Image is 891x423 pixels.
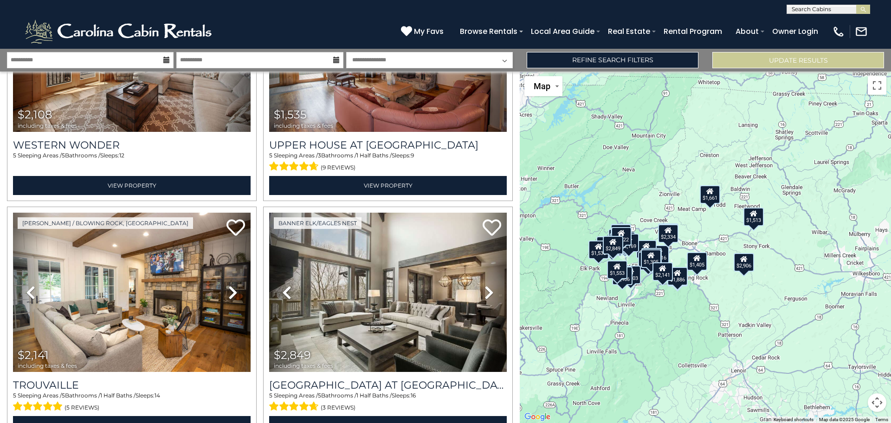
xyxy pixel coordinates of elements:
[602,237,622,256] div: $3,565
[615,234,635,252] div: $1,240
[356,152,392,159] span: 1 Half Baths /
[269,213,507,372] img: thumbnail_166362694.jpeg
[18,123,77,129] span: including taxes & fees
[611,227,632,246] div: $2,322
[62,152,65,159] span: 5
[18,108,52,121] span: $2,108
[269,151,507,174] div: Sleeping Areas / Bathrooms / Sleeps:
[269,379,507,391] h3: Sunset Ridge Hideaway at Eagles Nest
[527,52,698,68] a: Refine Search Filters
[269,176,507,195] a: View Property
[321,402,355,414] span: (3 reviews)
[274,108,307,121] span: $1,535
[13,379,251,391] a: Trouvaille
[534,81,550,91] span: Map
[13,391,251,414] div: Sleeping Areas / Bathrooms / Sleeps:
[768,23,823,39] a: Owner Login
[356,392,392,399] span: 1 Half Baths /
[652,262,673,281] div: $2,141
[603,23,655,39] a: Real Estate
[603,236,623,254] div: $2,849
[638,251,659,270] div: $1,603
[119,152,124,159] span: 12
[269,379,507,391] a: [GEOGRAPHIC_DATA] at [GEOGRAPHIC_DATA]
[269,152,272,159] span: 5
[855,25,868,38] img: mail-regular-white.png
[274,123,333,129] span: including taxes & fees
[734,253,754,271] div: $2,906
[658,224,678,243] div: $2,334
[318,152,321,159] span: 3
[18,348,49,362] span: $2,141
[65,402,99,414] span: (5 reviews)
[13,139,251,151] a: Western Wonder
[522,411,553,423] img: Google
[155,392,160,399] span: 14
[819,417,870,422] span: Map data ©2025 Google
[774,416,814,423] button: Keyboard shortcuts
[607,260,627,279] div: $1,553
[226,218,245,238] a: Add to favorites
[318,392,321,399] span: 5
[321,162,355,174] span: (9 reviews)
[667,267,688,286] div: $1,886
[524,76,562,96] button: Change map style
[712,52,884,68] button: Update Results
[868,393,886,412] button: Map camera controls
[731,23,763,39] a: About
[636,240,657,259] div: $3,008
[401,26,446,38] a: My Favs
[700,185,720,204] div: $1,661
[659,23,727,39] a: Rental Program
[641,247,662,266] div: $2,506
[62,392,65,399] span: 5
[658,223,678,242] div: $2,670
[522,411,553,423] a: Open this area in Google Maps (opens a new window)
[13,213,251,372] img: thumbnail_163274165.jpeg
[526,23,599,39] a: Local Area Guide
[875,417,888,422] a: Terms (opens in new tab)
[612,266,633,285] div: $3,466
[269,392,272,399] span: 5
[13,151,251,174] div: Sleeping Areas / Bathrooms / Sleeps:
[274,363,333,369] span: including taxes & fees
[667,267,688,286] div: $2,101
[269,391,507,414] div: Sleeping Areas / Bathrooms / Sleeps:
[588,241,609,259] div: $1,535
[868,76,886,95] button: Toggle fullscreen view
[274,348,311,362] span: $2,849
[832,25,845,38] img: phone-regular-white.png
[483,218,501,238] a: Add to favorites
[269,139,507,151] a: Upper House at [GEOGRAPHIC_DATA]
[23,18,216,46] img: White-1-2.png
[619,233,639,252] div: $2,169
[411,152,414,159] span: 9
[411,392,416,399] span: 16
[269,139,507,151] h3: Upper House at Tiffanys Estate
[687,252,707,271] div: $1,405
[13,392,16,399] span: 5
[649,245,669,263] div: $2,416
[13,152,16,159] span: 5
[414,26,444,37] span: My Favs
[274,217,362,229] a: Banner Elk/Eagles Nest
[620,265,641,284] div: $1,903
[18,217,193,229] a: [PERSON_NAME] / Blowing Rock, [GEOGRAPHIC_DATA]
[18,363,77,369] span: including taxes & fees
[13,176,251,195] a: View Property
[641,249,661,267] div: $1,305
[743,207,764,226] div: $1,513
[455,23,522,39] a: Browse Rentals
[611,224,631,242] div: $2,045
[100,392,136,399] span: 1 Half Baths /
